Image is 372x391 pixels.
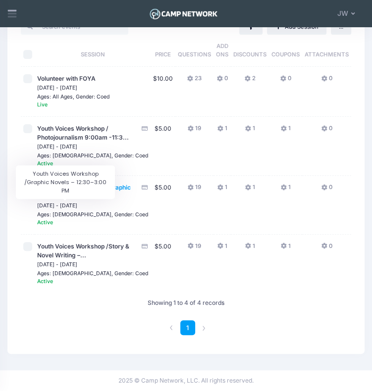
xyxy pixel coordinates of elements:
th: Price [151,35,175,67]
button: 0 [280,74,291,88]
button: 19 [188,242,201,255]
span: 2025 © Camp Network, LLC. All rights reserved. [118,377,254,384]
th: Attachments [302,35,351,67]
button: 0 [321,74,332,88]
th: Discounts [231,35,269,67]
button: 23 [187,74,202,88]
span: Youth Voices Workshop / Photojournalism 9:00am -11:3... [37,125,129,141]
span: JW [337,8,348,19]
button: 0 [321,242,332,255]
span: Live [37,101,48,108]
button: 1 [281,124,291,138]
button: 1 [245,242,255,255]
small: Ages: [DEMOGRAPHIC_DATA], Gender: Coed [37,152,148,159]
span: ... [339,23,343,30]
span: Active [37,278,53,285]
img: Logo [148,6,219,21]
button: 1 [281,242,291,255]
th: Add Ons [213,35,231,67]
a: 1 [180,320,195,335]
button: 19 [188,183,201,196]
div: Youth Voices Workshop /Graphic Novels – 12:30–3:00 PM [16,165,115,199]
td: $10.00 [151,67,175,117]
div: Show aside menu [4,3,19,24]
small: [DATE] - [DATE] [37,202,77,209]
span: Youth Voices Workshop /Story & Novel Writing –... [37,243,129,259]
button: 19 [188,124,201,138]
button: 1 [281,183,291,196]
span: Active [37,160,53,167]
button: 2 [245,74,256,88]
span: Volunteer with FOYA [37,75,96,82]
button: 0 [321,183,332,196]
span: Discounts [233,51,266,58]
button: 0 [217,74,228,88]
small: [DATE] - [DATE] [37,261,77,268]
span: Add Ons [216,43,228,58]
button: JW [331,3,365,24]
button: 1 [217,183,227,196]
span: Questions [178,51,211,58]
td: $5.00 [151,117,175,176]
span: Attachments [305,51,349,58]
small: [DATE] - [DATE] [37,144,77,150]
button: 1 [245,183,255,196]
td: $5.00 [151,176,175,235]
i: Accepting Credit Card Payments [141,185,148,191]
th: Coupons [269,35,302,67]
td: $5.00 [151,235,175,293]
small: Ages: All Ages, Gender: Coed [37,94,109,100]
th: Questions [175,35,213,67]
button: 0 [321,124,332,138]
button: 1 [217,124,227,138]
small: Ages: [DEMOGRAPHIC_DATA], Gender: Coed [37,211,148,218]
i: Accepting Credit Card Payments [141,244,148,249]
button: 1 [217,242,227,255]
div: Showing 1 to 4 of 4 records [148,293,224,313]
th: Session [35,35,151,67]
i: Accepting Credit Card Payments [141,126,148,132]
small: Ages: [DEMOGRAPHIC_DATA], Gender: Coed [37,270,148,277]
small: [DATE] - [DATE] [37,85,77,91]
span: Coupons [271,51,300,58]
button: 1 [245,124,255,138]
span: Active [37,219,53,226]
